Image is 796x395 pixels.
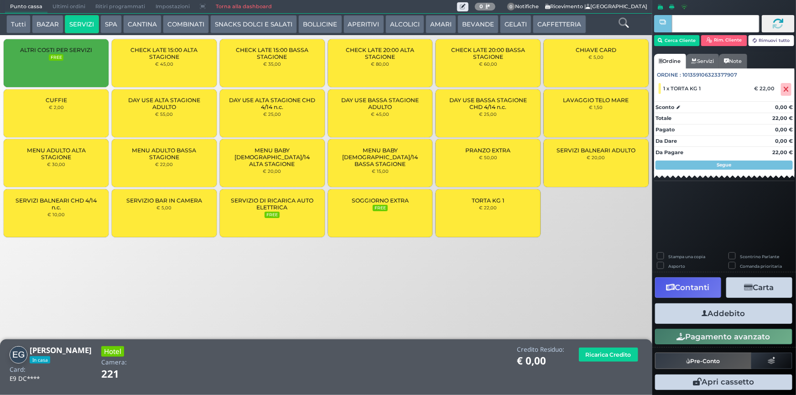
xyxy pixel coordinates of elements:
[343,15,384,33] button: APERITIVI
[479,3,483,10] b: 0
[155,111,173,117] small: € 55,00
[228,97,317,110] span: DAY USE ALTA STAGIONE CHD 4/14 n.c.
[443,97,533,110] span: DAY USE BASSA STAGIONE CHD 4/14 n.c.
[263,168,281,174] small: € 20,00
[211,0,277,13] a: Torna alla dashboard
[120,47,209,60] span: CHECK LATE 15:00 ALTA STAGIONE
[479,61,497,67] small: € 60,00
[655,277,721,298] button: Contanti
[32,15,63,33] button: BAZAR
[657,71,682,79] span: Ordine :
[719,54,747,68] a: Note
[557,147,635,154] span: SERVIZI BALNEARI ADULTO
[479,155,497,160] small: € 50,00
[263,111,281,117] small: € 25,00
[10,346,27,364] img: Emanuele Giuseppe Scamorri
[500,15,531,33] button: GELATI
[426,15,456,33] button: AMARI
[772,115,793,121] strong: 22,00 €
[372,168,389,174] small: € 15,00
[664,85,701,92] span: 1 x TORTA KG 1
[701,35,747,46] button: Rim. Cliente
[123,15,161,33] button: CANTINA
[101,359,127,366] h4: Camera:
[579,348,638,362] button: Ricarica Credito
[775,104,793,110] strong: 0,00 €
[65,15,99,33] button: SERVIZI
[371,61,389,67] small: € 80,00
[126,197,202,204] span: SERVIZIO BAR IN CAMERA
[654,54,686,68] a: Ordine
[101,346,124,357] h3: Hotel
[155,161,173,167] small: € 22,00
[30,345,92,355] b: [PERSON_NAME]
[683,71,738,79] span: 101359106323377907
[151,0,195,13] span: Impostazioni
[46,97,67,104] span: CUFFIE
[740,263,782,269] label: Comanda prioritaria
[30,356,50,364] span: In casa
[20,47,92,53] span: ALTRI COSTI PER SERVIZI
[668,263,685,269] label: Asporto
[775,126,793,133] strong: 0,00 €
[517,346,564,353] h4: Credito Residuo:
[749,35,795,46] button: Rimuovi tutto
[672,15,759,32] input: Codice Cliente
[47,212,65,217] small: € 10,00
[228,197,317,211] span: SERVIZIO DI RICARICA AUTO ELETTRICA
[11,147,101,161] span: MENU ADULTO ALTA STAGIONE
[263,61,281,67] small: € 35,00
[656,104,674,111] strong: Sconto
[120,97,209,110] span: DAY USE ALTA STAGIONE ADULTO
[656,115,671,121] strong: Totale
[210,15,297,33] button: SNACKS DOLCI E SALATI
[686,54,719,68] a: Servizi
[533,15,586,33] button: CAFFETTERIA
[656,126,675,133] strong: Pagato
[371,111,389,117] small: € 45,00
[589,104,603,110] small: € 1,50
[120,147,209,161] span: MENU ADULTO BASSA STAGIONE
[775,138,793,144] strong: 0,00 €
[101,369,145,380] h1: 221
[265,212,279,218] small: FREE
[10,366,26,373] h4: Card:
[740,254,780,260] label: Scontrino Parlante
[479,111,497,117] small: € 25,00
[466,147,511,154] span: PRANZO EXTRA
[726,277,792,298] button: Carta
[717,162,732,168] strong: Segue
[753,85,779,92] div: € 22,00
[352,197,409,204] span: SOGGIORNO EXTRA
[47,0,90,13] span: Ultimi ordini
[517,355,564,367] h1: € 0,00
[100,15,122,33] button: SPA
[155,61,173,67] small: € 45,00
[772,149,793,156] strong: 22,00 €
[228,147,317,167] span: MENU BABY [DEMOGRAPHIC_DATA]/14 ALTA STAGIONE
[47,161,65,167] small: € 30,00
[668,254,705,260] label: Stampa una copia
[563,97,629,104] span: LAVAGGIO TELO MARE
[655,353,752,369] button: Pre-Conto
[479,205,497,210] small: € 22,00
[373,205,387,211] small: FREE
[576,47,616,53] span: CHIAVE CARD
[335,97,425,110] span: DAY USE BASSA STAGIONE ADULTO
[90,0,150,13] span: Ritiri programmati
[163,15,209,33] button: COMBINATI
[335,47,425,60] span: CHECK LATE 20:00 ALTA STAGIONE
[588,54,604,60] small: € 5,00
[655,374,792,390] button: Apri cassetto
[156,205,172,210] small: € 5,00
[335,147,425,167] span: MENU BABY [DEMOGRAPHIC_DATA]/14 BASSA STAGIONE
[656,138,677,144] strong: Da Dare
[49,54,63,61] small: FREE
[49,104,64,110] small: € 2,00
[656,149,683,156] strong: Da Pagare
[5,0,47,13] span: Punto cassa
[298,15,342,33] button: BOLLICINE
[458,15,499,33] button: BEVANDE
[6,15,31,33] button: Tutti
[472,197,505,204] span: TORTA KG 1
